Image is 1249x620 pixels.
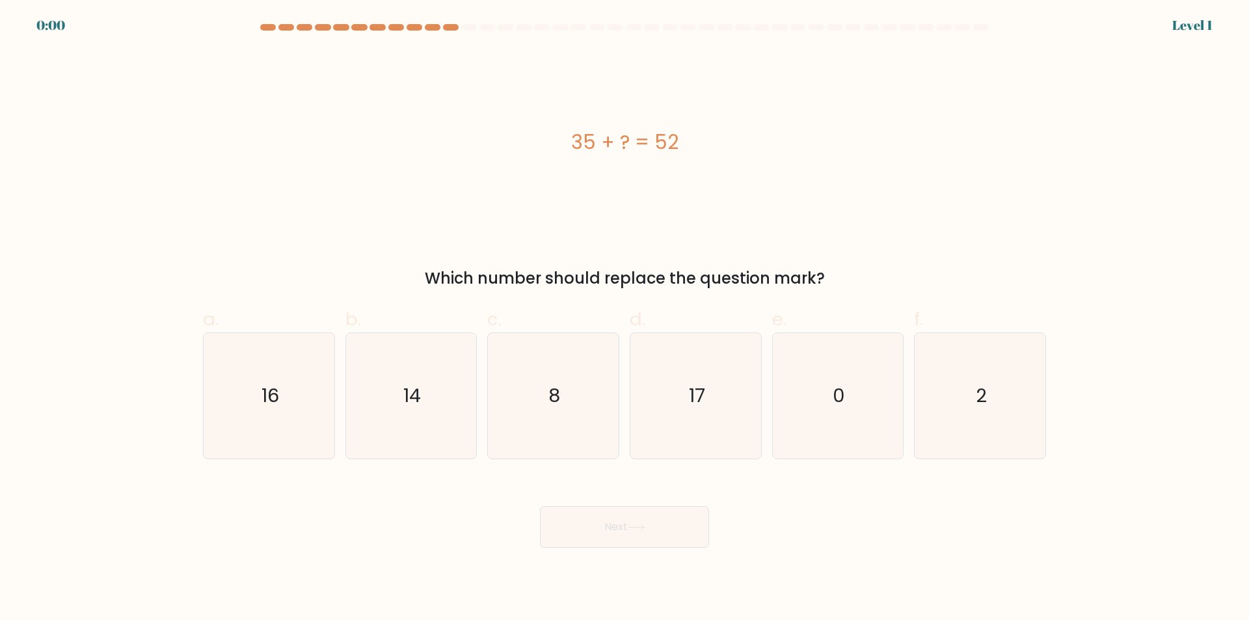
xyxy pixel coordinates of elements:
text: 14 [403,383,421,409]
button: Next [540,506,709,548]
text: 8 [549,383,561,409]
div: 35 + ? = 52 [203,128,1046,157]
div: Level 1 [1172,16,1213,35]
span: d. [630,306,645,332]
text: 0 [833,383,845,409]
text: 16 [262,383,279,409]
span: c. [487,306,502,332]
span: f. [914,306,923,332]
text: 2 [976,383,987,409]
div: 0:00 [36,16,65,35]
div: Which number should replace the question mark? [211,267,1038,290]
span: a. [203,306,219,332]
span: e. [772,306,786,332]
text: 17 [689,383,705,409]
span: b. [345,306,361,332]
